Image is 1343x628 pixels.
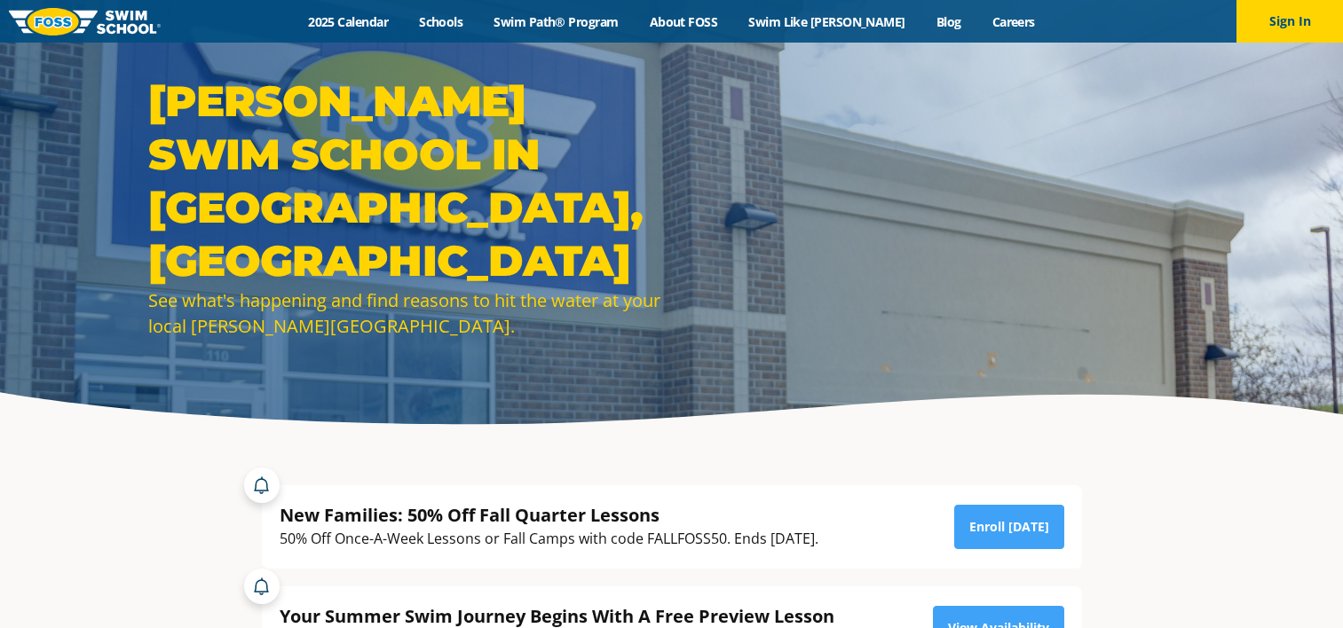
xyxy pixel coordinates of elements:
img: FOSS Swim School Logo [9,8,161,35]
a: 2025 Calendar [293,13,404,30]
div: Your Summer Swim Journey Begins With A Free Preview Lesson [280,604,875,628]
h1: [PERSON_NAME] Swim School in [GEOGRAPHIC_DATA], [GEOGRAPHIC_DATA] [148,75,663,287]
a: Blog [920,13,976,30]
a: Schools [404,13,478,30]
a: About FOSS [634,13,733,30]
div: New Families: 50% Off Fall Quarter Lessons [280,503,818,527]
a: Enroll [DATE] [954,505,1064,549]
div: 50% Off Once-A-Week Lessons or Fall Camps with code FALLFOSS50. Ends [DATE]. [280,527,818,551]
a: Swim Like [PERSON_NAME] [733,13,921,30]
a: Careers [976,13,1050,30]
a: Swim Path® Program [478,13,634,30]
div: See what's happening and find reasons to hit the water at your local [PERSON_NAME][GEOGRAPHIC_DATA]. [148,287,663,339]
